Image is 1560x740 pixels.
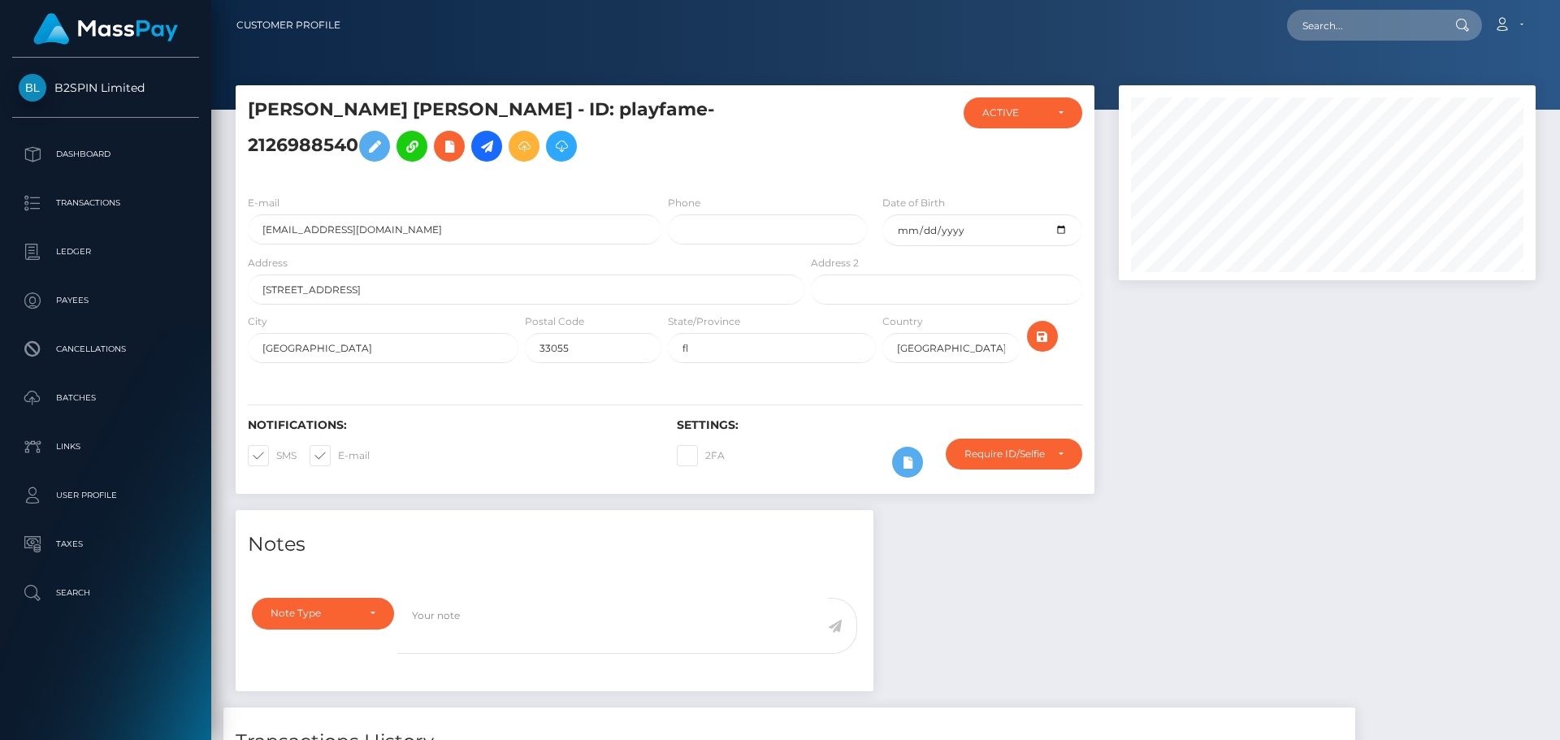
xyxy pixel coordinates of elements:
a: Customer Profile [236,8,340,42]
div: Note Type [271,607,357,620]
p: Dashboard [19,142,193,167]
p: Cancellations [19,337,193,361]
h4: Notes [248,530,861,559]
label: SMS [248,445,297,466]
a: Dashboard [12,134,199,175]
h6: Settings: [677,418,1081,432]
img: MassPay Logo [33,13,178,45]
button: ACTIVE [964,97,1082,128]
div: ACTIVE [982,106,1045,119]
label: E-mail [248,196,279,210]
label: 2FA [677,445,725,466]
p: Payees [19,288,193,313]
label: Address 2 [811,256,859,270]
a: Search [12,573,199,613]
a: User Profile [12,475,199,516]
a: Payees [12,280,199,321]
p: User Profile [19,483,193,508]
p: Taxes [19,532,193,556]
label: Date of Birth [882,196,945,210]
a: Transactions [12,183,199,223]
label: Address [248,256,288,270]
div: Require ID/Selfie Verification [964,448,1045,461]
p: Links [19,435,193,459]
h5: [PERSON_NAME] [PERSON_NAME] - ID: playfame-2126988540 [248,97,795,170]
label: E-mail [310,445,370,466]
label: Country [882,314,923,329]
h6: Notifications: [248,418,652,432]
a: Cancellations [12,329,199,370]
label: Phone [668,196,700,210]
label: State/Province [668,314,740,329]
p: Transactions [19,191,193,215]
a: Taxes [12,524,199,565]
p: Batches [19,386,193,410]
p: Search [19,581,193,605]
img: B2SPIN Limited [19,74,46,102]
label: Postal Code [525,314,584,329]
button: Note Type [252,598,394,629]
p: Ledger [19,240,193,264]
a: Initiate Payout [471,131,502,162]
button: Require ID/Selfie Verification [946,439,1082,470]
label: City [248,314,267,329]
a: Ledger [12,232,199,272]
a: Batches [12,378,199,418]
span: B2SPIN Limited [12,80,199,95]
a: Links [12,426,199,467]
input: Search... [1287,10,1440,41]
